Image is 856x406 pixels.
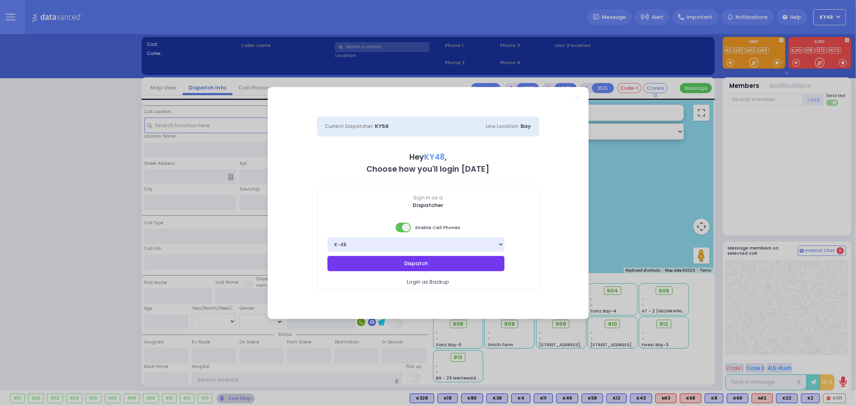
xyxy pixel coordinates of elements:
[486,123,520,130] span: Line Location:
[413,201,443,209] b: Dispatcher
[521,122,531,130] span: Bay
[375,122,389,130] span: KY56
[407,278,449,286] span: Login as Backup
[327,256,505,271] button: Dispatch
[409,152,447,162] b: Hey ,
[575,95,579,99] a: Close
[325,123,374,130] span: Current Dispatcher:
[424,152,445,162] span: KY48
[317,194,539,201] span: Sign in as a
[367,164,490,175] b: Choose how you'll login [DATE]
[396,222,461,233] span: Enable Cell Phones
